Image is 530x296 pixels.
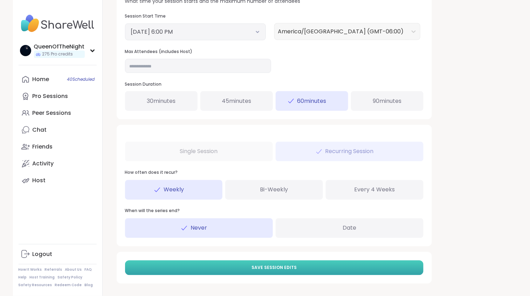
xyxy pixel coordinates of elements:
a: Logout [19,246,97,263]
a: Peer Sessions [19,105,97,121]
a: Chat [19,121,97,138]
h3: Session Start Time [125,13,266,19]
span: 60 minutes [297,97,326,105]
span: 40 Scheduled [67,77,95,82]
span: 30 minutes [147,97,175,105]
a: Redeem Code [55,283,82,288]
a: Host Training [30,275,55,280]
a: FAQ [85,267,92,272]
span: 90 minutes [373,97,401,105]
div: Friends [33,143,53,151]
a: Home40Scheduled [19,71,97,88]
a: Friends [19,138,97,155]
div: Pro Sessions [33,92,68,100]
a: About Us [65,267,82,272]
div: Peer Sessions [33,109,71,117]
h3: When will the series end? [125,208,424,214]
a: Pro Sessions [19,88,97,105]
span: 275 Pro credits [42,51,73,57]
a: Safety Resources [19,283,52,288]
span: Weekly [164,186,184,194]
div: QueenOfTheNight [34,43,85,51]
img: QueenOfTheNight [20,45,31,56]
img: ShareWell Nav Logo [19,11,97,36]
a: Safety Policy [58,275,83,280]
h3: Session Duration [125,81,424,87]
div: Logout [33,250,53,258]
a: Help [19,275,27,280]
a: Host [19,172,97,189]
div: Host [33,177,46,184]
a: Referrals [45,267,62,272]
span: Date [343,224,356,232]
span: Every 4 Weeks [354,186,395,194]
h3: Max Attendees (includes Host) [125,49,271,55]
h3: How often does it recur? [125,170,424,176]
span: Save Session Edits [252,265,297,271]
span: 45 minutes [222,97,251,105]
button: Save Session Edits [125,261,424,275]
div: Home [33,75,49,83]
div: Chat [33,126,47,134]
span: Never [191,224,207,232]
button: [DATE] 6:00 PM [131,28,260,36]
a: Activity [19,155,97,172]
a: Blog [85,283,93,288]
div: Activity [33,160,54,167]
span: Bi-Weekly [260,186,288,194]
a: How It Works [19,267,42,272]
